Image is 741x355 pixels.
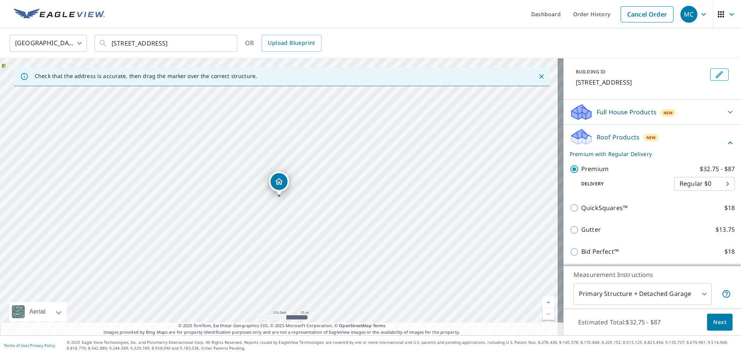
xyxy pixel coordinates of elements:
[707,314,733,331] button: Next
[268,38,315,48] span: Upload Blueprint
[373,323,386,328] a: Terms
[112,32,222,54] input: Search by address or latitude-longitude
[269,172,289,195] div: Dropped pin, building 1, Residential property, 111 South St Upton, MA 01568
[543,297,554,308] a: Current Level 18, Zoom In
[543,308,554,320] a: Current Level 18, Zoom Out
[581,247,619,256] p: Bid Perfect™
[716,225,735,234] p: $13.75
[724,203,735,213] p: $18
[674,173,735,195] div: Regular $0
[576,68,606,75] p: BUILDING ID
[178,323,386,329] span: © 2025 TomTom, Earthstar Geographics SIO, © 2025 Microsoft Corporation, ©
[262,35,321,52] a: Upload Blueprint
[10,32,87,54] div: [GEOGRAPHIC_DATA]
[4,343,28,348] a: Terms of Use
[722,289,731,299] span: Your report will include the primary structure and a detached garage if one exists.
[646,134,656,141] span: New
[663,110,673,116] span: New
[570,180,674,187] p: Delivery
[572,314,667,331] p: Estimated Total: $32.75 - $87
[710,68,729,81] button: Edit building 1
[35,73,257,80] p: Check that the address is accurate, then drag the marker over the correct structure.
[9,302,67,321] div: Aerial
[597,107,656,117] p: Full House Products
[4,343,55,348] p: |
[67,340,737,351] p: © 2025 Eagle View Technologies, Inc. and Pictometry International Corp. All Rights Reserved. Repo...
[245,35,321,52] div: OR
[724,247,735,256] p: $18
[570,150,726,158] p: Premium with Regular Delivery
[339,323,371,328] a: OpenStreetMap
[581,164,609,174] p: Premium
[570,103,735,121] div: Full House ProductsNew
[700,164,735,174] p: $32.75 - $87
[574,270,731,279] p: Measurement Instructions
[680,6,697,23] div: MC
[574,283,712,305] div: Primary Structure + Detached Garage
[27,302,48,321] div: Aerial
[30,343,55,348] a: Privacy Policy
[581,225,601,234] p: Gutter
[713,318,726,327] span: Next
[576,78,707,87] p: [STREET_ADDRESS]
[581,203,628,213] p: QuickSquares™
[536,71,546,82] button: Close
[14,8,105,20] img: EV Logo
[570,128,735,158] div: Roof ProductsNewPremium with Regular Delivery
[621,6,673,22] a: Cancel Order
[597,132,639,142] p: Roof Products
